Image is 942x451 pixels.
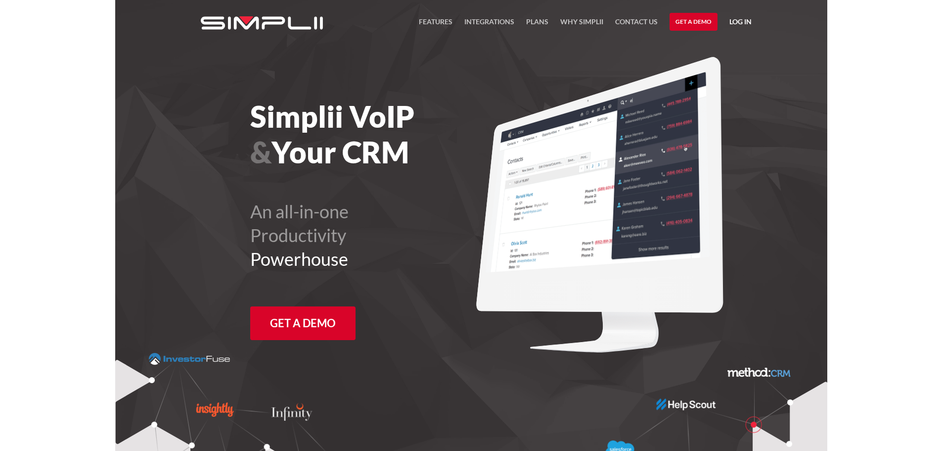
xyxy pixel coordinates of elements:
[615,16,658,34] a: Contact US
[464,16,514,34] a: Integrations
[201,16,323,30] img: Simplii
[729,16,752,31] a: Log in
[250,134,271,170] span: &
[419,16,452,34] a: FEATURES
[250,200,526,271] h2: An all-in-one Productivity
[560,16,603,34] a: Why Simplii
[250,248,348,270] span: Powerhouse
[526,16,548,34] a: Plans
[250,99,526,170] h1: Simplii VoIP Your CRM
[250,306,356,340] a: Get a Demo
[670,13,718,31] a: Get a Demo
